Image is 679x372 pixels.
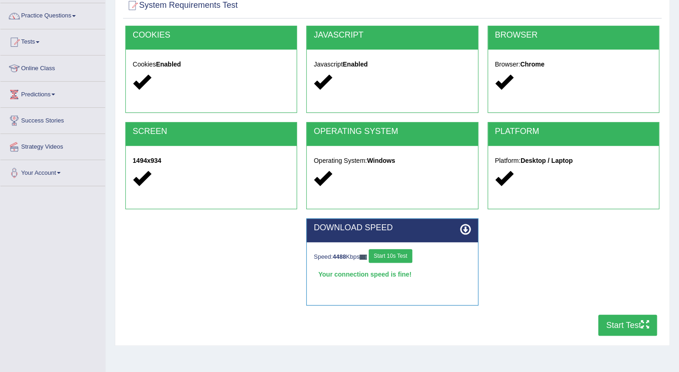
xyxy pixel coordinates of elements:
[495,61,652,68] h5: Browser:
[0,29,105,52] a: Tests
[359,255,367,260] img: ajax-loader-fb-connection.gif
[495,31,652,40] h2: BROWSER
[0,108,105,131] a: Success Stories
[133,127,290,136] h2: SCREEN
[156,61,181,68] strong: Enabled
[314,157,471,164] h5: Operating System:
[333,253,346,260] strong: 4488
[520,61,544,68] strong: Chrome
[314,127,471,136] h2: OPERATING SYSTEM
[369,249,412,263] button: Start 10s Test
[133,61,290,68] h5: Cookies
[0,160,105,183] a: Your Account
[367,157,395,164] strong: Windows
[314,223,471,233] h2: DOWNLOAD SPEED
[314,61,471,68] h5: Javascript
[133,157,161,164] strong: 1494x934
[314,267,471,281] div: Your connection speed is fine!
[495,127,652,136] h2: PLATFORM
[314,31,471,40] h2: JAVASCRIPT
[342,61,367,68] strong: Enabled
[0,82,105,105] a: Predictions
[0,134,105,157] a: Strategy Videos
[598,315,657,336] button: Start Test
[314,249,471,265] div: Speed: Kbps
[0,56,105,78] a: Online Class
[521,157,573,164] strong: Desktop / Laptop
[0,3,105,26] a: Practice Questions
[495,157,652,164] h5: Platform:
[133,31,290,40] h2: COOKIES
